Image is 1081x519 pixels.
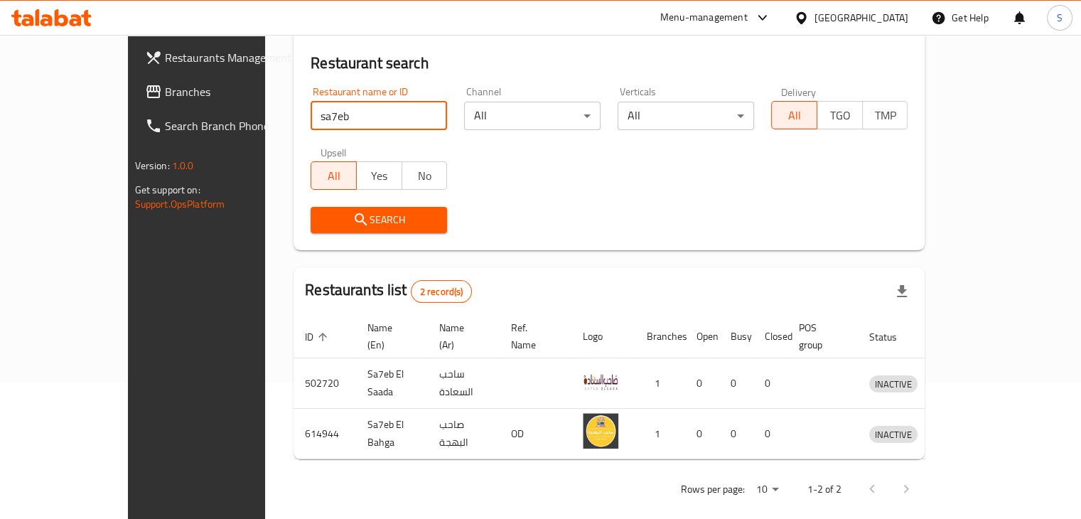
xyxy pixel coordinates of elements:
th: Branches [635,315,685,358]
div: Rows per page: [750,479,784,501]
span: INACTIVE [869,427,918,443]
button: No [402,161,448,190]
span: All [317,166,351,186]
h2: Restaurant search [311,53,908,74]
a: Support.OpsPlatform [135,195,225,213]
div: Export file [885,274,919,309]
td: Sa7eb El Bahga [356,409,428,459]
button: All [771,101,817,129]
span: All [778,105,812,126]
div: INACTIVE [869,375,918,392]
label: Upsell [321,147,347,157]
td: 0 [719,358,753,409]
td: 614944 [294,409,356,459]
td: 0 [753,409,787,459]
span: Version: [135,156,170,175]
span: TMP [868,105,903,126]
span: Yes [362,166,397,186]
div: All [618,102,754,130]
img: Sa7eb El Saada [583,363,618,398]
td: Sa7eb El Saada [356,358,428,409]
div: All [464,102,601,130]
td: OD [500,409,571,459]
th: Busy [719,315,753,358]
td: 0 [685,358,719,409]
p: Rows per page: [680,481,744,498]
button: Yes [356,161,402,190]
span: Branches [165,83,297,100]
span: Name (En) [367,319,411,353]
span: POS group [799,319,841,353]
img: Sa7eb El Bahga [583,413,618,449]
td: 0 [753,358,787,409]
td: 0 [685,409,719,459]
span: No [408,166,442,186]
a: Search Branch Phone [134,109,308,143]
button: TMP [862,101,908,129]
td: 502720 [294,358,356,409]
h2: Restaurants list [305,279,472,303]
div: Total records count [411,280,473,303]
span: ID [305,328,332,346]
span: S [1057,10,1063,26]
span: Restaurants Management [165,49,297,66]
span: INACTIVE [869,376,918,392]
button: Search [311,207,447,233]
a: Branches [134,75,308,109]
label: Delivery [781,87,817,97]
button: TGO [817,101,863,129]
th: Closed [753,315,787,358]
td: صاحب البهجة [428,409,500,459]
span: Status [869,328,915,346]
div: [GEOGRAPHIC_DATA] [814,10,908,26]
td: ساحب السعادة [428,358,500,409]
td: 0 [719,409,753,459]
span: Get support on: [135,181,200,199]
p: 1-2 of 2 [807,481,841,498]
td: 1 [635,409,685,459]
span: Name (Ar) [439,319,483,353]
td: 1 [635,358,685,409]
th: Logo [571,315,635,358]
input: Search for restaurant name or ID.. [311,102,447,130]
span: TGO [823,105,857,126]
span: Search Branch Phone [165,117,297,134]
th: Open [685,315,719,358]
table: enhanced table [294,315,984,459]
a: Restaurants Management [134,41,308,75]
span: 2 record(s) [412,285,472,299]
span: Ref. Name [511,319,554,353]
button: All [311,161,357,190]
span: 1.0.0 [172,156,194,175]
div: Menu-management [660,9,748,26]
span: Search [322,211,436,229]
